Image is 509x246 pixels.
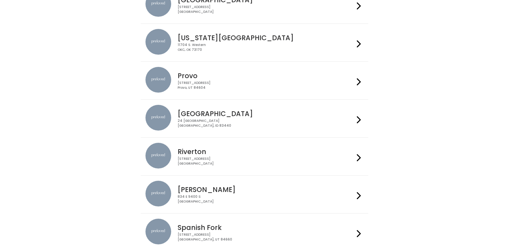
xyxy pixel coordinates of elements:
[178,72,354,79] h4: Provo
[178,224,354,231] h4: Spanish Fork
[145,29,171,55] img: preloved location
[178,5,354,14] div: [STREET_ADDRESS] [GEOGRAPHIC_DATA]
[145,143,364,170] a: preloved location Riverton [STREET_ADDRESS][GEOGRAPHIC_DATA]
[178,119,354,128] div: 24 [GEOGRAPHIC_DATA] [GEOGRAPHIC_DATA], ID 83440
[178,43,354,52] div: 11704 S. Western OKC, OK 73170
[178,232,354,242] div: [STREET_ADDRESS] [GEOGRAPHIC_DATA], UT 84660
[178,186,354,193] h4: [PERSON_NAME]
[178,81,354,90] div: [STREET_ADDRESS] Provo, UT 84604
[178,157,354,166] div: [STREET_ADDRESS] [GEOGRAPHIC_DATA]
[178,110,354,117] h4: [GEOGRAPHIC_DATA]
[145,67,364,94] a: preloved location Provo [STREET_ADDRESS]Provo, UT 84604
[145,105,364,132] a: preloved location [GEOGRAPHIC_DATA] 24 [GEOGRAPHIC_DATA][GEOGRAPHIC_DATA], ID 83440
[145,143,171,169] img: preloved location
[178,148,354,155] h4: Riverton
[145,67,171,93] img: preloved location
[145,181,364,208] a: preloved location [PERSON_NAME] 834 E 9400 S[GEOGRAPHIC_DATA]
[178,195,354,204] div: 834 E 9400 S [GEOGRAPHIC_DATA]
[145,105,171,131] img: preloved location
[178,34,354,41] h4: [US_STATE][GEOGRAPHIC_DATA]
[145,219,171,244] img: preloved location
[145,219,364,246] a: preloved location Spanish Fork [STREET_ADDRESS][GEOGRAPHIC_DATA], UT 84660
[145,29,364,56] a: preloved location [US_STATE][GEOGRAPHIC_DATA] 11704 S. WesternOKC, OK 73170
[145,181,171,206] img: preloved location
